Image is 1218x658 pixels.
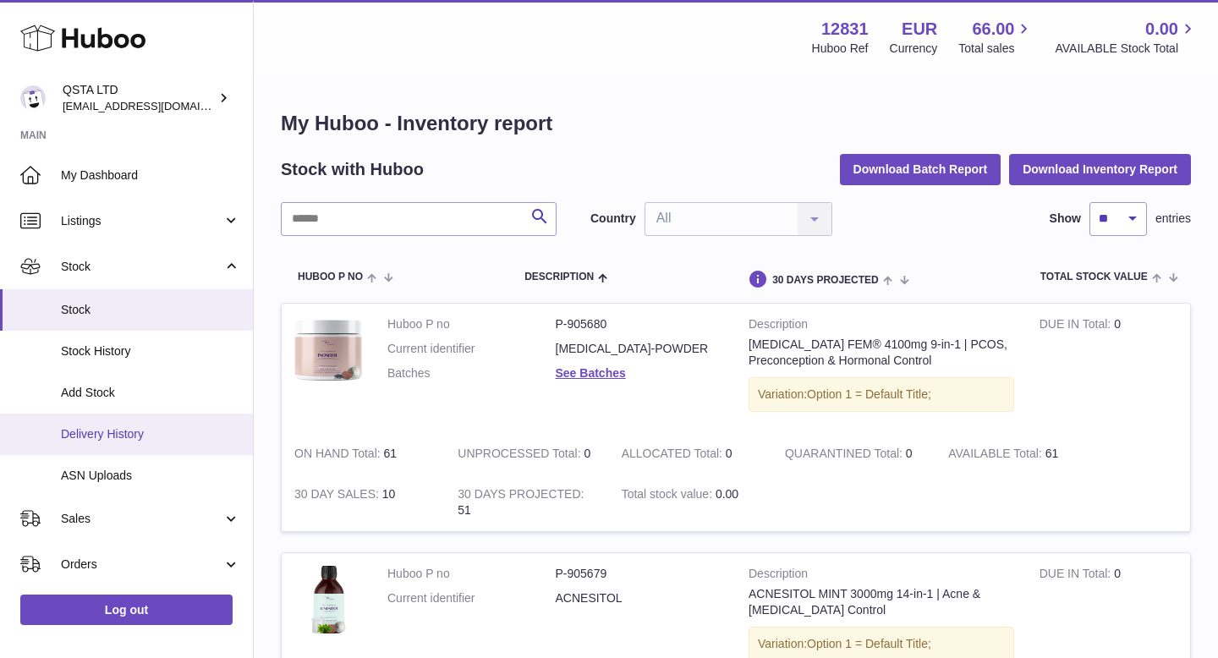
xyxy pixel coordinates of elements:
span: [EMAIL_ADDRESS][DOMAIN_NAME] [63,99,249,112]
td: 51 [445,474,608,531]
strong: DUE IN Total [1040,317,1114,335]
div: [MEDICAL_DATA] FEM® 4100mg 9-in-1 | PCOS, Preconception & Hormonal Control [749,337,1014,369]
strong: Total stock value [622,487,716,505]
img: rodcp10@gmail.com [20,85,46,111]
span: ASN Uploads [61,468,240,484]
span: Stock [61,302,240,318]
td: 10 [282,474,445,531]
span: 0.00 [716,487,738,501]
span: 0.00 [1145,18,1178,41]
span: Total stock value [1040,271,1148,282]
img: product image [294,566,362,633]
span: Total sales [958,41,1034,57]
span: Option 1 = Default Title; [807,387,931,401]
h1: My Huboo - Inventory report [281,110,1191,137]
dd: ACNESITOL [556,590,724,606]
a: See Batches [556,366,626,380]
strong: AVAILABLE Total [948,447,1045,464]
span: AVAILABLE Stock Total [1055,41,1198,57]
span: Add Stock [61,385,240,401]
span: Listings [61,213,222,229]
a: 0.00 AVAILABLE Stock Total [1055,18,1198,57]
strong: Description [749,566,1014,586]
strong: DUE IN Total [1040,567,1114,584]
dt: Current identifier [387,590,556,606]
dt: Huboo P no [387,566,556,582]
strong: 30 DAY SALES [294,487,382,505]
strong: QUARANTINED Total [785,447,906,464]
span: entries [1155,211,1191,227]
a: 66.00 Total sales [958,18,1034,57]
span: 30 DAYS PROJECTED [772,275,879,286]
span: Description [524,271,594,282]
div: ACNESITOL MINT 3000mg 14-in-1 | Acne & [MEDICAL_DATA] Control [749,586,1014,618]
dt: Batches [387,365,556,381]
a: Log out [20,595,233,625]
strong: ON HAND Total [294,447,384,464]
td: 0 [609,433,772,474]
span: 66.00 [972,18,1014,41]
label: Country [590,211,636,227]
span: Stock History [61,343,240,359]
strong: ALLOCATED Total [622,447,726,464]
td: 61 [282,433,445,474]
span: Huboo P no [298,271,363,282]
div: Huboo Ref [812,41,869,57]
dd: P-905679 [556,566,724,582]
td: 61 [935,433,1099,474]
dd: [MEDICAL_DATA]-POWDER [556,341,724,357]
span: My Dashboard [61,167,240,184]
span: Delivery History [61,426,240,442]
td: 0 [445,433,608,474]
dd: P-905680 [556,316,724,332]
div: Currency [890,41,938,57]
span: 0 [906,447,913,460]
span: Stock [61,259,222,275]
strong: EUR [902,18,937,41]
dt: Current identifier [387,341,556,357]
span: Orders [61,557,222,573]
strong: 30 DAYS PROJECTED [458,487,584,505]
h2: Stock with Huboo [281,158,424,181]
button: Download Batch Report [840,154,1001,184]
dt: Huboo P no [387,316,556,332]
span: Sales [61,511,222,527]
div: QSTA LTD [63,82,215,114]
label: Show [1050,211,1081,227]
img: product image [294,316,362,384]
td: 0 [1027,304,1190,433]
strong: UNPROCESSED Total [458,447,584,464]
span: Option 1 = Default Title; [807,637,931,650]
strong: Description [749,316,1014,337]
strong: 12831 [821,18,869,41]
div: Variation: [749,377,1014,412]
button: Download Inventory Report [1009,154,1191,184]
